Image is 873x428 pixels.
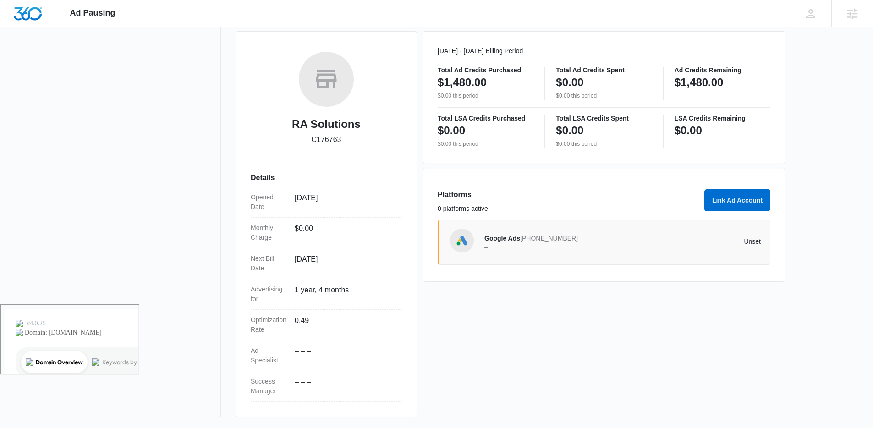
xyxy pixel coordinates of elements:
div: Advertising for1 year, 4 months [251,279,402,310]
p: $0.00 this period [438,140,533,148]
div: Keywords by Traffic [101,54,154,60]
dd: 1 year, 4 months [295,285,395,304]
p: C176763 [312,134,341,145]
dt: Next Bill Date [251,254,287,273]
p: $0.00 this period [556,140,652,148]
dt: Optimization Rate [251,315,287,335]
p: $0.00 [438,123,465,138]
p: Ad Credits Remaining [675,67,770,73]
div: Domain Overview [35,54,82,60]
dd: $0.00 [295,223,395,242]
p: Total LSA Credits Spent [556,115,652,121]
img: tab_domain_overview_orange.svg [25,53,32,60]
dd: – – – [295,377,395,396]
h2: RA Solutions [292,116,361,132]
span: Ad Pausing [70,8,115,18]
div: Domain: [DOMAIN_NAME] [24,24,101,31]
p: $0.00 [675,123,702,138]
p: LSA Credits Remaining [675,115,770,121]
div: Monthly Charge$0.00 [251,218,402,248]
dt: Monthly Charge [251,223,287,242]
dd: – – – [295,346,395,365]
dt: Opened Date [251,192,287,212]
h3: Details [251,172,402,183]
p: $0.00 this period [556,92,652,100]
dd: [DATE] [295,192,395,212]
p: $1,480.00 [438,75,487,90]
button: Link Ad Account [704,189,770,211]
p: Total Ad Credits Purchased [438,67,533,73]
div: Ad Specialist– – – [251,340,402,371]
div: v 4.0.25 [26,15,45,22]
p: [DATE] - [DATE] Billing Period [438,46,770,56]
span: [PHONE_NUMBER] [520,235,578,242]
dt: Advertising for [251,285,287,304]
p: $1,480.00 [675,75,724,90]
div: Next Bill Date[DATE] [251,248,402,279]
p: Unset [623,238,761,245]
dd: [DATE] [295,254,395,273]
p: 0 platforms active [438,204,699,214]
p: $0.00 [556,75,583,90]
p: Total LSA Credits Purchased [438,115,533,121]
img: logo_orange.svg [15,15,22,22]
div: Opened Date[DATE] [251,187,402,218]
p: $0.00 this period [438,92,533,100]
div: Success Manager– – – [251,371,402,402]
h3: Platforms [438,189,699,200]
img: website_grey.svg [15,24,22,31]
p: Total Ad Credits Spent [556,67,652,73]
span: Google Ads [484,235,520,242]
img: Google Ads [455,234,469,247]
p: – [484,244,623,250]
dd: 0.49 [295,315,395,335]
a: Google AdsGoogle Ads[PHONE_NUMBER]–Unset [438,220,770,265]
div: Optimization Rate0.49 [251,310,402,340]
img: tab_keywords_by_traffic_grey.svg [91,53,99,60]
dt: Ad Specialist [251,346,287,365]
dt: Success Manager [251,377,287,396]
p: $0.00 [556,123,583,138]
